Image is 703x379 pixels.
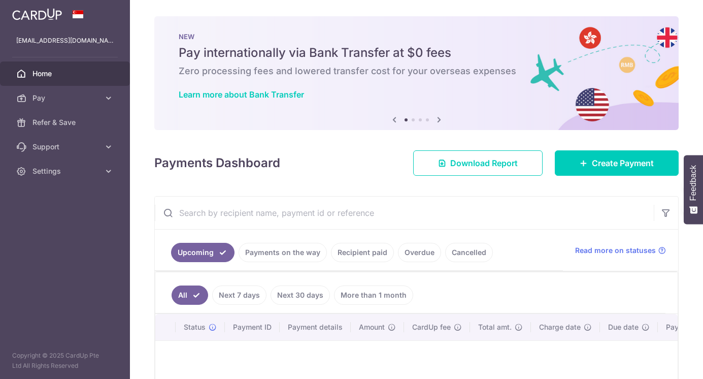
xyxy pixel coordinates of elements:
a: Recipient paid [331,243,394,262]
a: Payments on the way [239,243,327,262]
a: Create Payment [555,150,679,176]
a: Learn more about Bank Transfer [179,89,304,100]
a: Overdue [398,243,441,262]
span: Due date [608,322,639,332]
span: Total amt. [478,322,512,332]
img: CardUp [12,8,62,20]
span: Settings [32,166,99,176]
span: Read more on statuses [575,245,656,256]
th: Payment details [280,314,351,340]
span: Create Payment [592,157,654,169]
img: Bank transfer banner [154,16,679,130]
button: Feedback - Show survey [684,155,703,224]
h5: Pay internationally via Bank Transfer at $0 fees [179,45,654,61]
span: Amount [359,322,385,332]
span: Download Report [450,157,518,169]
p: [EMAIL_ADDRESS][DOMAIN_NAME] [16,36,114,46]
h6: Zero processing fees and lowered transfer cost for your overseas expenses [179,65,654,77]
h4: Payments Dashboard [154,154,280,172]
span: Home [32,69,99,79]
span: Refer & Save [32,117,99,128]
a: Download Report [413,150,543,176]
input: Search by recipient name, payment id or reference [155,197,654,229]
th: Payment ID [225,314,280,340]
a: Next 7 days [212,286,266,305]
span: CardUp fee [412,322,451,332]
a: Cancelled [445,243,493,262]
a: All [172,286,208,305]
a: More than 1 month [334,286,413,305]
span: Feedback [689,165,698,201]
span: Support [32,142,99,152]
a: Upcoming [171,243,235,262]
span: Status [184,322,206,332]
span: Pay [32,93,99,103]
span: Charge date [539,322,581,332]
a: Next 30 days [271,286,330,305]
p: NEW [179,33,654,41]
a: Read more on statuses [575,245,666,256]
